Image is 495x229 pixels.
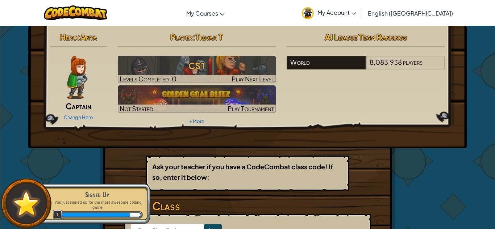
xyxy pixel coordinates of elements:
[183,3,228,23] a: My Courses
[287,56,366,69] div: World
[120,104,153,113] span: Not Started
[118,85,276,113] a: Not StartedPlay Tournament
[51,190,143,200] div: Signed Up
[80,32,97,42] span: Anya
[124,198,371,214] h3: Join a Class
[195,32,223,42] span: Tiqvah T
[53,210,63,220] span: 1
[130,213,140,217] div: 3 XP until level 2
[66,101,91,111] span: Captain
[64,114,93,120] a: Change Hero
[298,1,360,24] a: My Account
[189,118,204,124] a: + More
[317,9,356,16] span: My Account
[232,75,274,83] span: Play Next Level
[170,32,192,42] span: Player
[302,7,314,19] img: avatar
[118,56,276,83] a: Play Next Level
[118,85,276,113] img: Golden Goal
[370,58,402,66] span: 8,083,938
[51,200,143,210] p: You just signed up for the most awesome coding game.
[325,32,407,42] span: AI League Team Rankings
[77,32,80,42] span: :
[44,5,107,20] img: CodeCombat logo
[186,9,218,17] span: My Courses
[60,32,77,42] span: Hero
[67,56,87,99] img: captain-pose.png
[61,213,130,217] div: 20 XP earned
[10,187,43,220] img: default.png
[118,56,276,83] img: CS1
[287,63,445,71] a: World8,083,938players
[364,3,457,23] a: English ([GEOGRAPHIC_DATA])
[228,104,274,113] span: Play Tournament
[120,75,176,83] span: Levels Completed: 0
[192,32,195,42] span: :
[118,58,276,74] h3: CS1
[368,9,453,17] span: English ([GEOGRAPHIC_DATA])
[152,162,333,181] b: Ask your teacher if you have a CodeCombat class code! If so, enter it below:
[403,58,423,66] span: players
